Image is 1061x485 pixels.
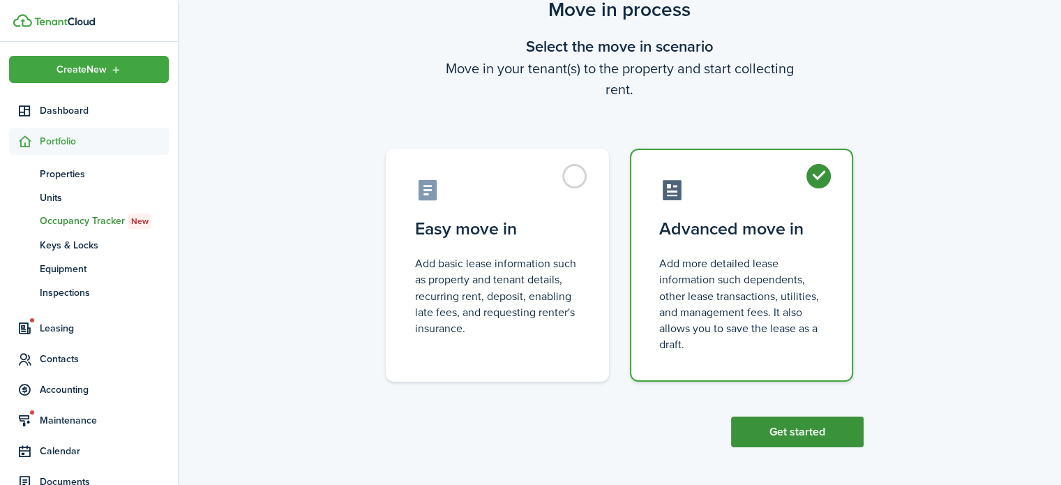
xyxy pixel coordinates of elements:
a: Inspections [9,281,169,304]
span: Equipment [40,262,169,276]
span: Accounting [40,382,169,397]
button: Get started [731,417,864,447]
img: TenantCloud [34,17,95,26]
a: Equipment [9,257,169,281]
a: Occupancy TrackerNew [9,209,169,233]
a: Units [9,186,169,209]
span: Occupancy Tracker [40,214,169,229]
span: Units [40,191,169,205]
a: Keys & Locks [9,233,169,257]
span: Calendar [40,444,169,458]
control-radio-card-title: Advanced move in [659,216,824,241]
wizard-step-header-description: Move in your tenant(s) to the property and start collecting rent. [375,58,864,100]
a: Properties [9,162,169,186]
span: Properties [40,167,169,181]
control-radio-card-description: Add more detailed lease information such dependents, other lease transactions, utilities, and man... [659,255,824,352]
span: Leasing [40,321,169,336]
span: Portfolio [40,134,169,149]
span: Maintenance [40,413,169,428]
span: Inspections [40,285,169,300]
img: TenantCloud [13,14,32,27]
span: Contacts [40,352,169,366]
wizard-step-header-title: Select the move in scenario [375,35,864,58]
button: Open menu [9,56,169,83]
span: Create New [57,65,107,75]
control-radio-card-title: Easy move in [415,216,580,241]
span: New [131,215,149,227]
control-radio-card-description: Add basic lease information such as property and tenant details, recurring rent, deposit, enablin... [415,255,580,336]
span: Keys & Locks [40,238,169,253]
a: Dashboard [9,97,169,124]
span: Dashboard [40,103,169,118]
